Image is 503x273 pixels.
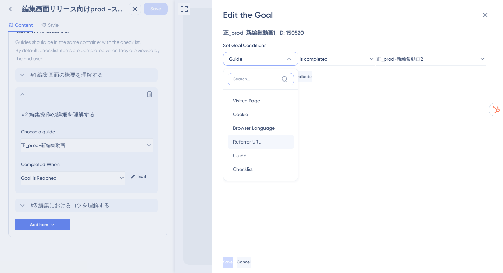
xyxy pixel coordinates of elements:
button: is completed [300,52,375,66]
span: 正_prod-新編集動画2 [376,55,423,63]
div: 正_prod-新編集動画1, ID: 150520 [223,29,488,37]
span: Referrer URL [233,138,261,146]
span: Browser Language [233,124,275,132]
span: Guide [233,151,246,160]
div: Edit the Goal [223,10,493,21]
button: Browser Language [228,121,294,135]
button: Guide [223,52,298,66]
span: is completed [300,55,328,63]
div: 2 [309,260,312,263]
button: Checklist [228,162,294,176]
div: Set Goal Conditions [223,41,488,49]
button: Cookie [228,108,294,121]
span: Save [223,259,233,265]
span: Cookie [233,110,248,119]
button: Guide [228,149,294,162]
input: Search... [233,76,279,82]
div: Open Checklist, remaining modules: 2 [301,260,312,271]
span: Visited Page [233,97,260,105]
span: Cancel [237,259,251,265]
button: Cancel [237,257,251,268]
span: Live Preview [284,247,307,253]
span: Checklist [233,165,253,173]
button: Referrer URL [228,135,294,149]
button: Visited Page [228,94,294,108]
button: 正_prod-新編集動画2 [376,52,486,66]
span: Guide [229,55,242,63]
button: Save [223,257,233,268]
